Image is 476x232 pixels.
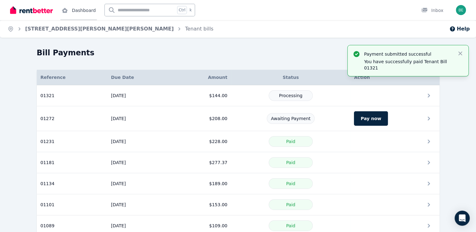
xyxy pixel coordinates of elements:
td: $208.00 [173,106,231,131]
span: 01231 [41,138,55,145]
td: $228.00 [173,131,231,152]
img: RentBetter [10,5,53,15]
h1: Bill Payments [37,48,95,58]
span: Paid [286,202,295,207]
td: [DATE] [107,106,173,131]
td: [DATE] [107,85,173,106]
td: [DATE] [107,194,173,215]
span: 01321 [41,92,55,99]
span: Reference [41,74,66,80]
img: Bernice Griesel [456,5,466,15]
span: Paid [286,139,295,144]
p: Payment submitted successful [364,51,452,57]
span: 01101 [41,202,55,208]
td: [DATE] [107,173,173,194]
th: Amount [173,70,231,85]
span: k [189,8,192,13]
td: $153.00 [173,194,231,215]
span: 01134 [41,180,55,187]
button: Help [449,25,470,33]
span: 01181 [41,159,55,166]
th: Action [350,70,439,85]
td: $189.00 [173,173,231,194]
span: 01089 [41,223,55,229]
span: Paid [286,160,295,165]
a: [STREET_ADDRESS][PERSON_NAME][PERSON_NAME] [25,26,174,32]
th: Due Date [107,70,173,85]
div: Inbox [421,7,443,14]
td: [DATE] [107,152,173,173]
td: [DATE] [107,131,173,152]
div: Open Intercom Messenger [455,211,470,226]
span: 01272 [41,115,55,122]
p: You have successfully paid Tenant Bill 01321 [364,58,452,71]
span: Tenant bills [185,25,213,33]
span: Ctrl [177,6,187,14]
td: $277.37 [173,152,231,173]
span: Paid [286,181,295,186]
span: Processing [279,93,303,98]
span: Paid [286,223,295,228]
th: Status [231,70,350,85]
td: $144.00 [173,85,231,106]
span: Awaiting Payment [271,116,311,121]
button: Pay now [354,111,388,126]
